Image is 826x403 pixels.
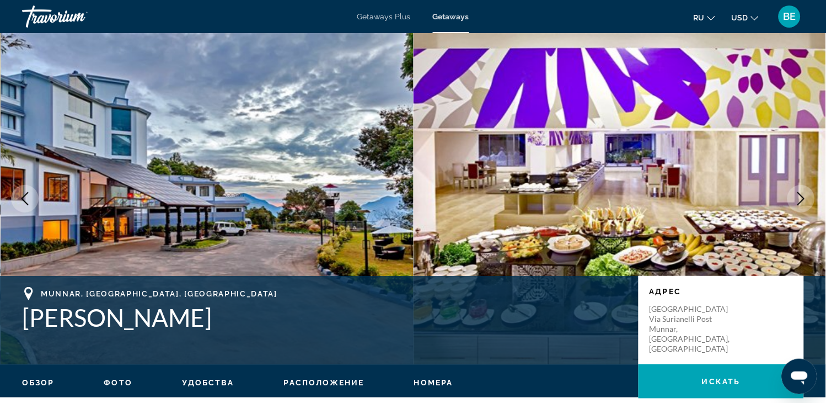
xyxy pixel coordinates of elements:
span: Munnar, [GEOGRAPHIC_DATA], [GEOGRAPHIC_DATA] [41,289,277,298]
p: Адрес [650,287,793,296]
button: Удобства [182,378,234,388]
iframe: Кнопка запуска окна обмена сообщениями [782,359,817,394]
button: Номера [414,378,453,388]
button: Обзор [22,378,55,388]
button: Change language [694,9,715,25]
span: Обзор [22,378,55,387]
button: Previous image [11,185,39,213]
button: Фото [104,378,132,388]
span: BE [784,11,796,22]
span: ru [694,13,705,22]
span: Удобства [182,378,234,387]
button: Next image [787,185,815,213]
span: искать [702,377,741,386]
span: Номера [414,378,453,387]
a: Getaways Plus [357,12,411,21]
a: Travorium [22,2,132,31]
button: искать [639,364,804,399]
span: Расположение [284,378,364,387]
button: Change currency [732,9,759,25]
span: USD [732,13,748,22]
a: Getaways [433,12,469,21]
p: [GEOGRAPHIC_DATA] Via Surianelli Post Munnar, [GEOGRAPHIC_DATA], [GEOGRAPHIC_DATA] [650,304,738,354]
button: Расположение [284,378,364,388]
span: Фото [104,378,132,387]
h1: [PERSON_NAME] [22,303,627,332]
button: User Menu [775,5,804,28]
